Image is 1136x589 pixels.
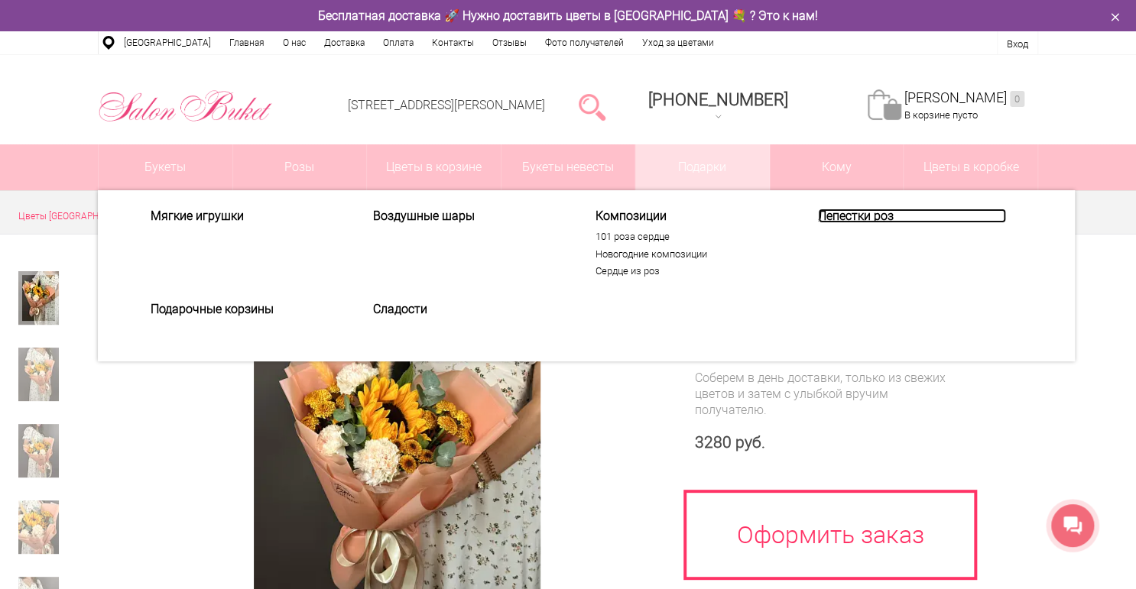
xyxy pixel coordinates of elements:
[770,144,904,190] span: Кому
[18,211,136,222] span: Цветы [GEOGRAPHIC_DATA]
[501,144,635,190] a: Букеты невесты
[683,490,977,580] a: Оформить заказ
[423,31,483,54] a: Контакты
[639,85,797,128] a: [PHONE_NUMBER]
[233,144,367,190] a: Розы
[635,144,769,190] a: Подарки
[373,302,561,316] a: Сладости
[151,302,339,316] a: Подарочные корзины
[818,209,1006,223] a: Лепестки роз
[1007,38,1028,50] a: Вход
[904,89,1024,107] a: [PERSON_NAME]
[596,248,784,261] a: Новогодние композиции
[374,31,423,54] a: Оплата
[220,31,274,54] a: Главная
[86,8,1050,24] div: Бесплатная доставка 🚀 Нужно доставить цветы в [GEOGRAPHIC_DATA] 💐 ? Это к нам!
[315,31,374,54] a: Доставка
[151,209,339,223] a: Мягкие игрушки
[483,31,536,54] a: Отзывы
[633,31,723,54] a: Уход за цветами
[367,144,501,190] a: Цветы в корзине
[115,31,220,54] a: [GEOGRAPHIC_DATA]
[18,209,136,225] a: Цветы [GEOGRAPHIC_DATA]
[648,90,788,109] span: [PHONE_NUMBER]
[695,433,959,452] div: 3280 руб.
[596,231,784,243] a: 101 роза сердце
[274,31,315,54] a: О нас
[904,144,1037,190] a: Цветы в коробке
[1010,91,1024,107] ins: 0
[98,86,273,126] img: Цветы Нижний Новгород
[695,370,959,418] div: Соберем в день доставки, только из свежих цветов и затем с улыбкой вручим получателю.
[596,209,784,223] span: Композиции
[99,144,232,190] a: Букеты
[373,209,561,223] a: Воздушные шары
[348,98,545,112] a: [STREET_ADDRESS][PERSON_NAME]
[904,109,978,121] span: В корзине пусто
[536,31,633,54] a: Фото получателей
[596,265,784,277] a: Сердце из роз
